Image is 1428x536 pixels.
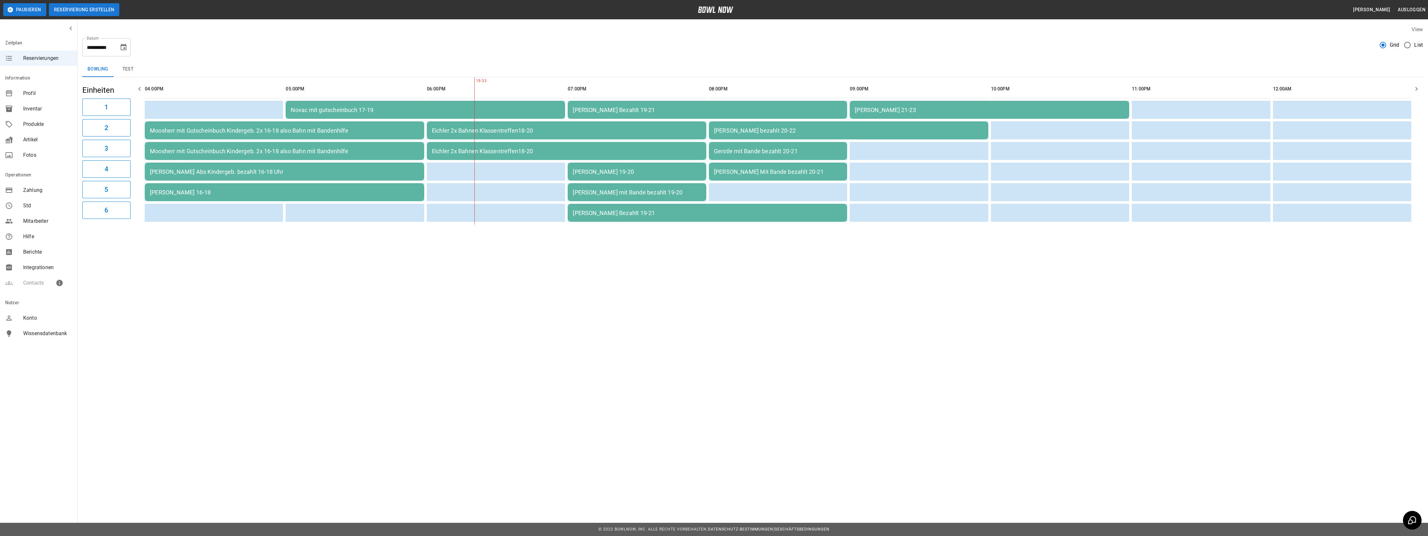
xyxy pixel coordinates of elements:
button: 6 [82,202,131,219]
th: 11:00PM [1132,80,1270,98]
th: 04:00PM [145,80,283,98]
button: Bowling [82,61,114,77]
h5: Einheiten [82,85,131,95]
img: logo [698,6,733,13]
div: [PERSON_NAME] 19-20 [573,168,701,175]
th: 08:00PM [709,80,847,98]
div: Eichler 2x Bahnen Klassentreffen18-20 [432,127,701,134]
div: Moosherr mit Gutscheinbuch Kindergeb. 2x 16-18 also Bahn mit Bandenhilfe [150,127,419,134]
div: Gerstle mit Bande bezahlt 20-21 [714,148,842,155]
span: Mitarbeiter [23,217,72,225]
th: 07:00PM [568,80,706,98]
button: 5 [82,181,131,198]
a: Datenschutz-Bestimmungen [708,527,773,531]
button: 2 [82,119,131,136]
div: [PERSON_NAME] Bezahlt 19-21 [573,107,842,113]
span: Inventar [23,105,72,113]
span: 19:33 [474,78,476,84]
button: 4 [82,160,131,178]
th: 05:00PM [286,80,424,98]
table: sticky table [142,77,1414,224]
span: Konto [23,314,72,322]
span: Artikel [23,136,72,144]
div: Novac mit gutscheinbuch 17-19 [291,107,560,113]
span: Integrationen [23,264,72,271]
div: [PERSON_NAME] Abs Kindergeb. bezahlt 16-18 Uhr [150,168,419,175]
button: 3 [82,140,131,157]
span: Hilfe [23,233,72,240]
th: 06:00PM [427,80,565,98]
button: [PERSON_NAME] [1350,4,1393,16]
h6: 6 [105,205,108,215]
button: Choose date, selected date is 10. Okt. 2025 [117,41,130,54]
h6: 1 [105,102,108,112]
button: Ausloggen [1395,4,1428,16]
div: inventory tabs [82,61,1423,77]
div: [PERSON_NAME] 21-23 [855,107,1124,113]
span: Fotos [23,151,72,159]
div: [PERSON_NAME] mit Bande bezahlt 19-20 [573,189,701,196]
span: Grid [1390,41,1399,49]
button: 1 [82,99,131,116]
h6: 5 [105,184,108,195]
h6: 4 [105,164,108,174]
button: test [114,61,142,77]
button: Reservierung erstellen [49,3,120,16]
span: Reservierungen [23,54,72,62]
div: [PERSON_NAME] 16-18 [150,189,419,196]
th: 10:00PM [991,80,1129,98]
div: [PERSON_NAME] Mit Bande bezahlt 20-21 [714,168,842,175]
div: Eichler 2x Bahnen Klassentreffen18-20 [432,148,701,155]
div: Moosherr mit Gutscheinbuch Kindergeb. 2x 16-18 also Bahn mit Bandenhilfe [150,148,419,155]
span: Std [23,202,72,210]
div: [PERSON_NAME] Bezahlt 19-21 [573,210,842,216]
span: Profil [23,89,72,97]
h6: 2 [105,123,108,133]
h6: 3 [105,143,108,154]
div: [PERSON_NAME] bezahlt 20-22 [714,127,983,134]
span: © 2022 BowlNow, Inc. Alle Rechte vorbehalten. [599,527,708,531]
th: 09:00PM [850,80,988,98]
span: Produkte [23,120,72,128]
button: Pausieren [3,3,46,16]
a: Geschäftsbedingungen [774,527,829,531]
span: Zahlung [23,186,72,194]
label: View [1412,26,1423,33]
span: Berichte [23,248,72,256]
th: 12:00AM [1273,80,1412,98]
span: List [1414,41,1423,49]
span: Wissensdatenbank [23,330,72,337]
